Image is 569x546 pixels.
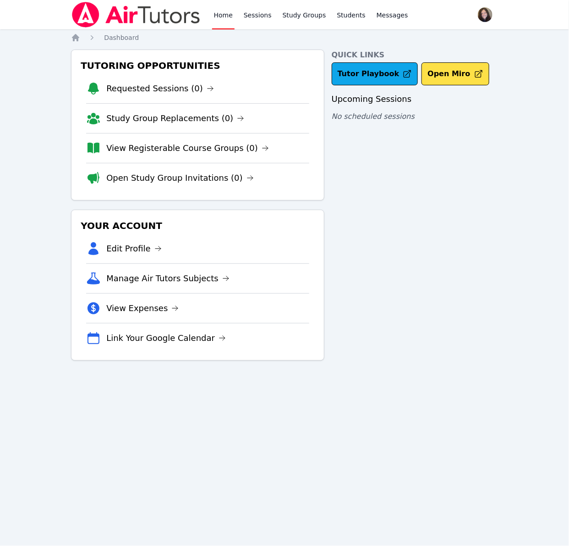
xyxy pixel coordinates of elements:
h4: Quick Links [332,50,498,61]
img: Air Tutors [71,2,201,28]
a: Edit Profile [106,242,162,255]
h3: Tutoring Opportunities [79,57,317,74]
span: No scheduled sessions [332,112,415,121]
a: View Registerable Course Groups (0) [106,142,269,155]
h3: Your Account [79,217,317,234]
button: Open Miro [421,62,489,85]
span: Dashboard [104,34,139,41]
a: Requested Sessions (0) [106,82,214,95]
nav: Breadcrumb [71,33,498,42]
a: Link Your Google Calendar [106,332,226,345]
a: Tutor Playbook [332,62,418,85]
a: Manage Air Tutors Subjects [106,272,230,285]
span: Messages [377,11,408,20]
a: Dashboard [104,33,139,42]
h3: Upcoming Sessions [332,93,498,106]
a: Study Group Replacements (0) [106,112,244,125]
a: View Expenses [106,302,179,315]
a: Open Study Group Invitations (0) [106,172,254,184]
